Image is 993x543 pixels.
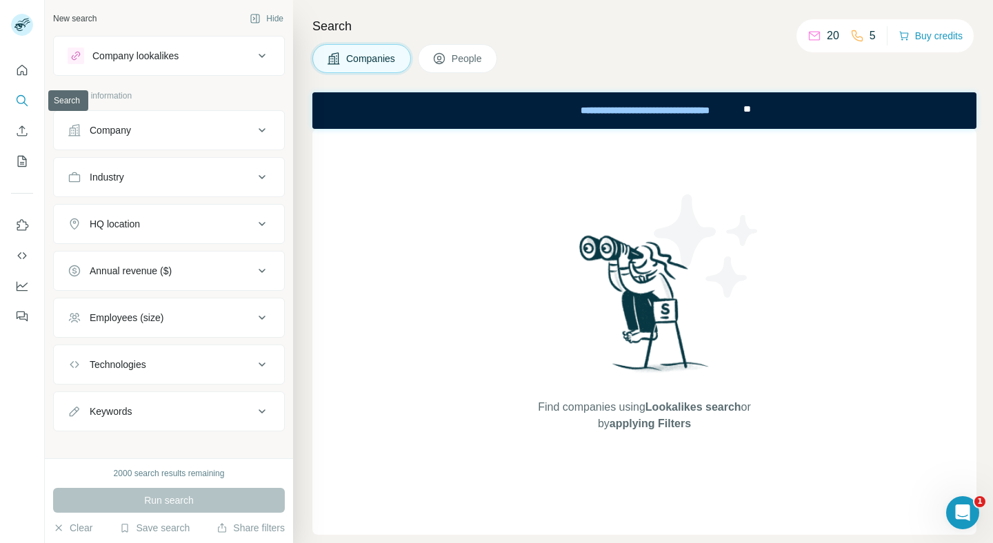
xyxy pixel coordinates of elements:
[610,418,691,429] span: applying Filters
[217,521,285,535] button: Share filters
[312,92,976,129] iframe: Banner
[54,39,284,72] button: Company lookalikes
[54,114,284,147] button: Company
[11,213,33,238] button: Use Surfe on LinkedIn
[645,184,769,308] img: Surfe Illustration - Stars
[899,26,963,45] button: Buy credits
[240,8,293,29] button: Hide
[114,467,225,480] div: 2000 search results remaining
[90,170,124,184] div: Industry
[11,88,33,113] button: Search
[54,207,284,240] button: HQ location
[645,401,741,413] span: Lookalikes search
[11,58,33,83] button: Quick start
[573,232,716,385] img: Surfe Illustration - Woman searching with binoculars
[54,395,284,428] button: Keywords
[827,28,839,44] p: 20
[90,264,172,278] div: Annual revenue ($)
[54,161,284,194] button: Industry
[11,304,33,329] button: Feedback
[90,217,140,231] div: HQ location
[53,521,92,535] button: Clear
[946,496,979,529] iframe: Intercom live chat
[53,90,285,102] p: Company information
[54,301,284,334] button: Employees (size)
[534,399,754,432] span: Find companies using or by
[11,243,33,268] button: Use Surfe API
[92,49,179,63] div: Company lookalikes
[54,348,284,381] button: Technologies
[11,149,33,174] button: My lists
[11,119,33,143] button: Enrich CSV
[870,28,876,44] p: 5
[312,17,976,36] h4: Search
[90,123,131,137] div: Company
[90,404,132,418] div: Keywords
[119,521,190,535] button: Save search
[53,12,97,25] div: New search
[11,274,33,298] button: Dashboard
[54,254,284,287] button: Annual revenue ($)
[974,496,985,507] span: 1
[452,52,483,65] span: People
[90,311,163,325] div: Employees (size)
[346,52,397,65] span: Companies
[90,358,146,371] div: Technologies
